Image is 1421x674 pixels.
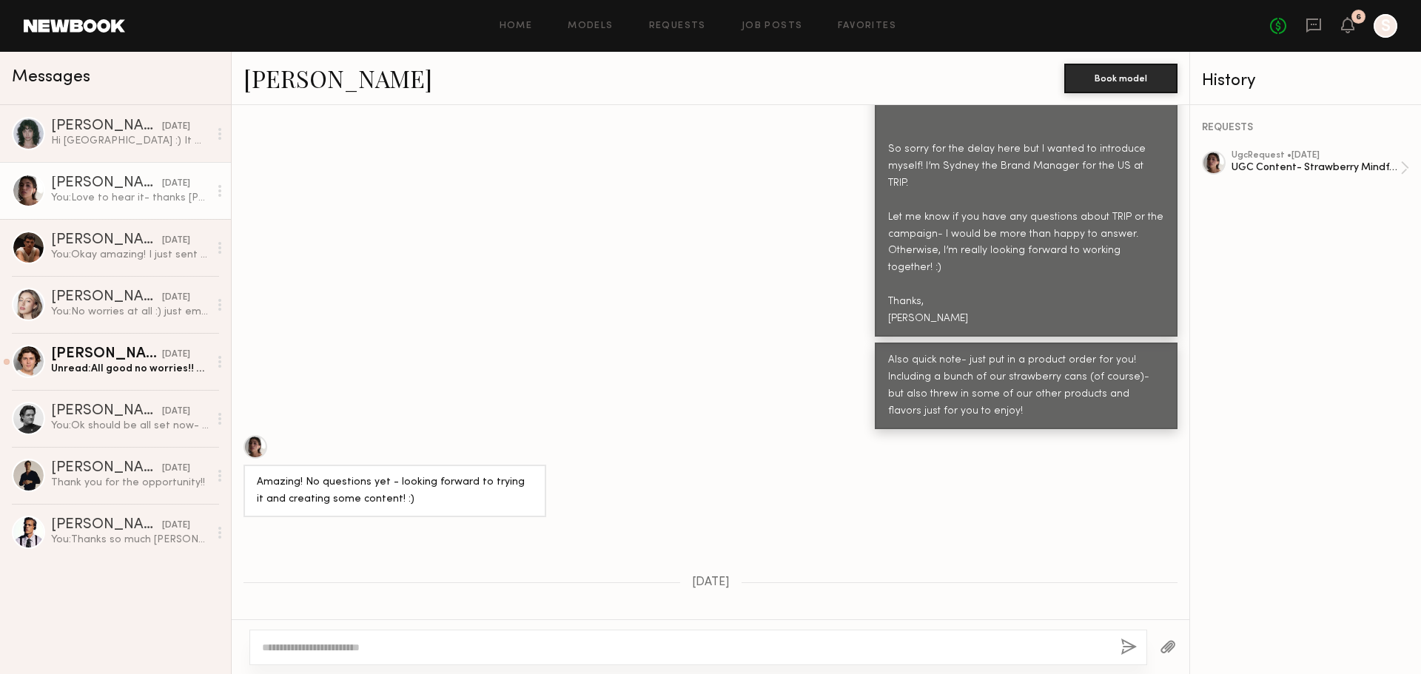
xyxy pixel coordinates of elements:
[1064,71,1178,84] a: Book model
[162,234,190,248] div: [DATE]
[742,21,803,31] a: Job Posts
[12,69,90,86] span: Messages
[51,419,209,433] div: You: Ok should be all set now- went through!
[1374,14,1397,38] a: S
[51,119,162,134] div: [PERSON_NAME]
[1232,151,1400,161] div: ugc Request • [DATE]
[51,518,162,533] div: [PERSON_NAME]
[51,404,162,419] div: [PERSON_NAME]
[51,305,209,319] div: You: No worries at all :) just emailed you!
[692,576,730,589] span: [DATE]
[1232,161,1400,175] div: UGC Content- Strawberry Mindful Blend Launch
[1356,13,1361,21] div: 6
[243,62,432,94] a: [PERSON_NAME]
[162,348,190,362] div: [DATE]
[51,191,209,205] div: You: Love to hear it- thanks [PERSON_NAME]!
[51,347,162,362] div: [PERSON_NAME]
[888,56,1164,328] div: Hi [PERSON_NAME], Hope you had a nice weekend! So sorry for the delay here but I wanted to introd...
[838,21,896,31] a: Favorites
[162,291,190,305] div: [DATE]
[51,233,162,248] div: [PERSON_NAME]
[51,362,209,376] div: Unread: All good no worries!! Have a great weekend :)
[51,461,162,476] div: [PERSON_NAME]
[257,474,533,508] div: Amazing! No questions yet - looking forward to trying it and creating some content! :)
[568,21,613,31] a: Models
[162,120,190,134] div: [DATE]
[162,405,190,419] div: [DATE]
[51,134,209,148] div: Hi [GEOGRAPHIC_DATA] :) It was the rate!! For 3/ 4 videos plus IG stories my rate is typically ar...
[1202,73,1409,90] div: History
[1202,123,1409,133] div: REQUESTS
[162,177,190,191] div: [DATE]
[162,519,190,533] div: [DATE]
[1232,151,1409,185] a: ugcRequest •[DATE]UGC Content- Strawberry Mindful Blend Launch
[51,290,162,305] div: [PERSON_NAME]
[51,476,209,490] div: Thank you for the opportunity!!
[51,248,209,262] div: You: Okay amazing! I just sent over a package with our strawberry cans plus a few of our other pr...
[51,176,162,191] div: [PERSON_NAME]
[162,462,190,476] div: [DATE]
[888,352,1164,420] div: Also quick note- just put in a product order for you! Including a bunch of our strawberry cans (o...
[1064,64,1178,93] button: Book model
[500,21,533,31] a: Home
[649,21,706,31] a: Requests
[51,533,209,547] div: You: Thanks so much [PERSON_NAME]!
